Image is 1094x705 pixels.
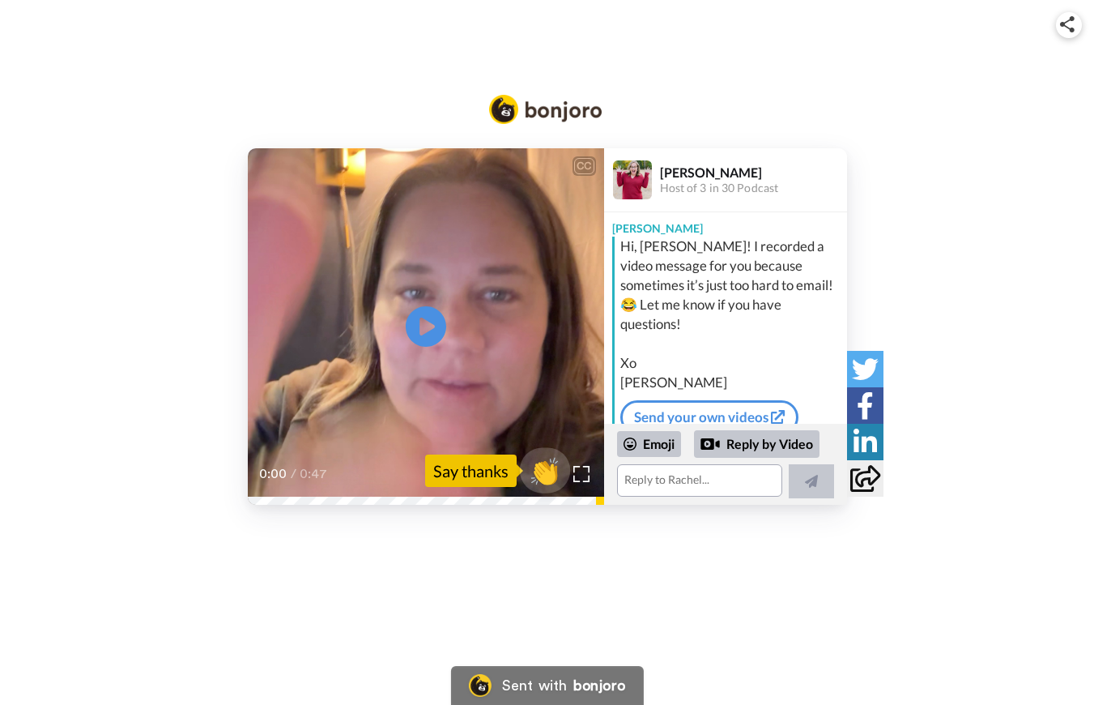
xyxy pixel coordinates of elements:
[660,164,846,180] div: [PERSON_NAME]
[694,430,819,458] div: Reply by Video
[573,466,590,482] img: Full screen
[700,434,720,454] div: Reply by Video
[519,447,570,493] button: 👏
[300,464,328,484] span: 0:47
[425,455,517,487] div: Say thanks
[259,464,287,484] span: 0:00
[291,464,296,484] span: /
[620,400,798,434] a: Send your own videos
[613,160,652,199] img: Profile Image
[604,212,847,237] div: [PERSON_NAME]
[1060,16,1075,32] img: ic_share.svg
[489,95,602,124] img: Bonjoro Logo
[617,431,681,457] div: Emoji
[574,158,594,174] div: CC
[660,182,846,195] div: Host of 3 in 30 Podcast
[519,455,570,487] span: 👏
[620,237,843,392] div: Hi, [PERSON_NAME]! I recorded a video message for you because sometimes it’s just too hard to ema...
